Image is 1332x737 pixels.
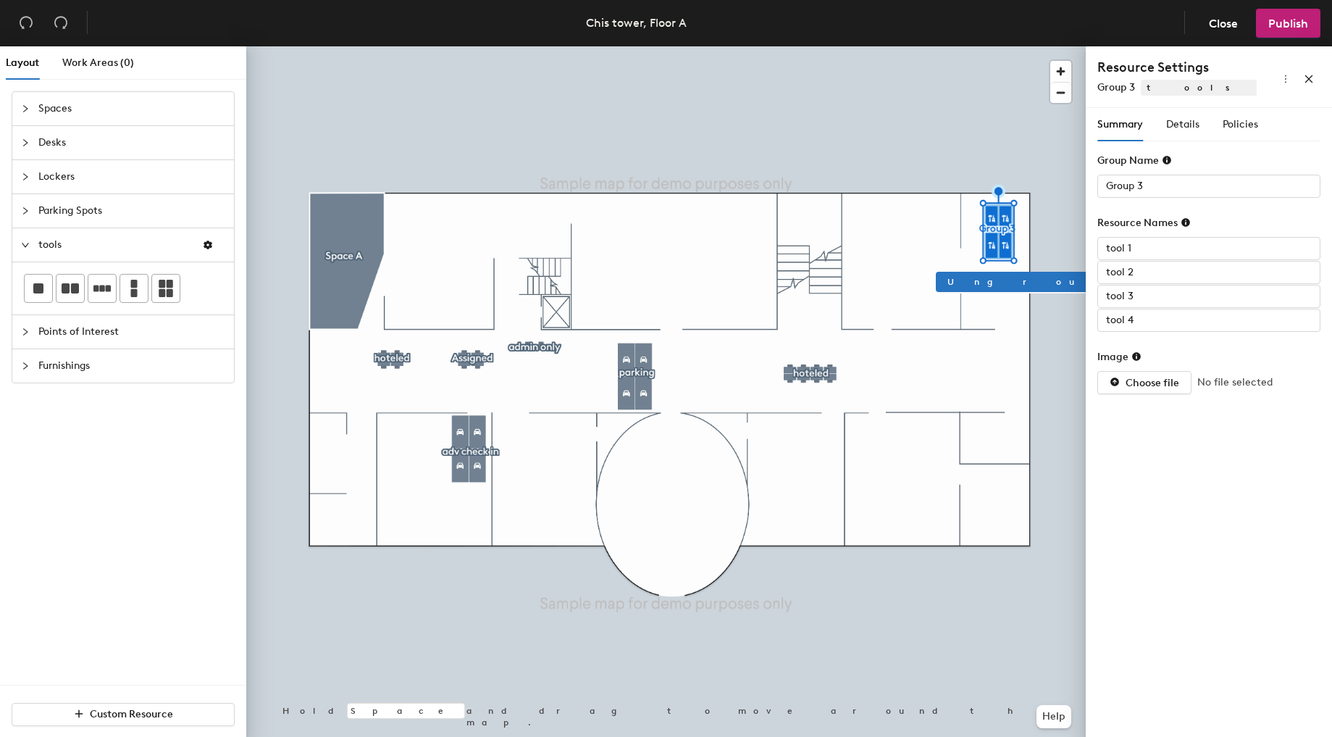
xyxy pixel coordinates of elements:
span: Summary [1097,118,1143,130]
span: collapsed [21,138,30,147]
span: Furnishings [38,349,225,383]
button: Undo (⌘ + Z) [12,9,41,38]
span: Policies [1223,118,1258,130]
span: Lockers [38,160,225,193]
span: Choose file [1126,377,1179,389]
span: Close [1209,17,1238,30]
span: Layout [6,57,39,69]
input: Unknown tools [1097,175,1320,198]
span: Details [1166,118,1199,130]
span: collapsed [21,172,30,181]
button: Help [1036,705,1071,728]
span: collapsed [21,104,30,113]
input: Unknown tools [1097,261,1320,284]
input: Unknown tools [1097,237,1320,260]
button: Custom Resource [12,703,235,726]
span: collapsed [21,207,30,215]
span: more [1281,74,1291,84]
button: Choose file [1097,371,1191,394]
button: Ungroup [936,272,1126,292]
span: collapsed [21,362,30,370]
button: Redo (⌘ + ⇧ + Z) [46,9,75,38]
span: Spaces [38,92,225,125]
button: Publish [1256,9,1320,38]
span: Work Areas (0) [62,57,134,69]
input: Unknown tools [1097,309,1320,332]
input: Unknown tools [1097,285,1320,308]
div: Resource Names [1097,217,1191,229]
div: Group Name [1097,154,1172,167]
span: Custom Resource [90,708,173,720]
span: Desks [38,126,225,159]
span: Parking Spots [38,194,225,228]
span: No file selected [1197,375,1273,391]
h4: Resource Settings [1097,58,1257,77]
div: Chis tower, Floor A [586,14,687,32]
span: Points of Interest [38,315,225,349]
span: tools [1141,80,1264,96]
span: undo [19,15,33,30]
span: close [1304,74,1314,84]
span: Ungroup [947,275,1114,288]
span: Group 3 [1097,81,1135,93]
span: tools [38,228,190,262]
button: Close [1197,9,1250,38]
span: collapsed [21,328,30,336]
div: Image [1097,351,1142,363]
span: Publish [1268,17,1308,30]
span: expanded [21,241,30,249]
